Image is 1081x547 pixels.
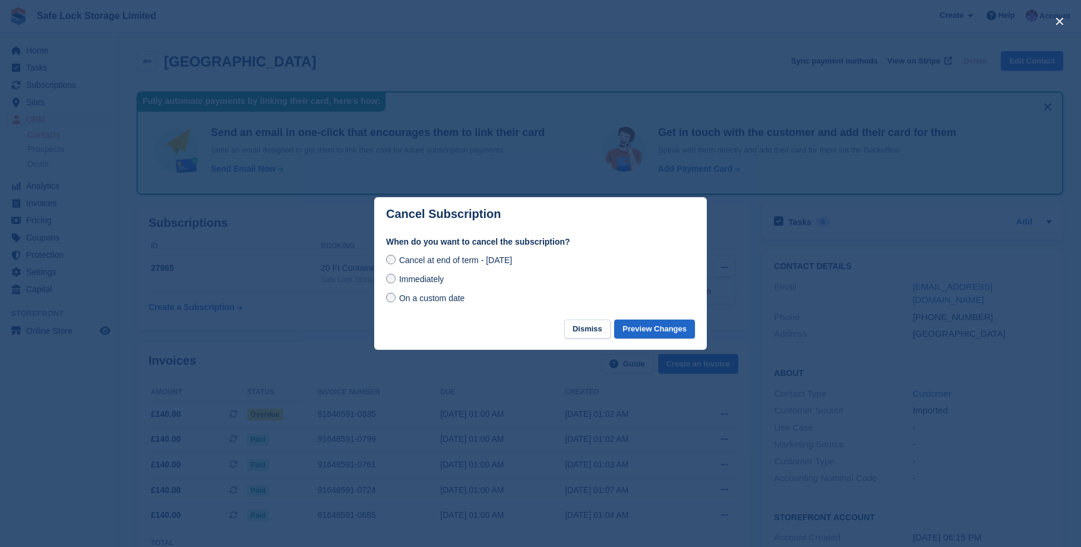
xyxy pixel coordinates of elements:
[386,255,396,264] input: Cancel at end of term - [DATE]
[399,274,444,284] span: Immediately
[614,320,695,339] button: Preview Changes
[564,320,611,339] button: Dismiss
[399,255,512,265] span: Cancel at end of term - [DATE]
[399,293,465,303] span: On a custom date
[1050,12,1069,31] button: close
[386,236,695,248] label: When do you want to cancel the subscription?
[386,293,396,302] input: On a custom date
[386,274,396,283] input: Immediately
[386,207,501,221] p: Cancel Subscription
